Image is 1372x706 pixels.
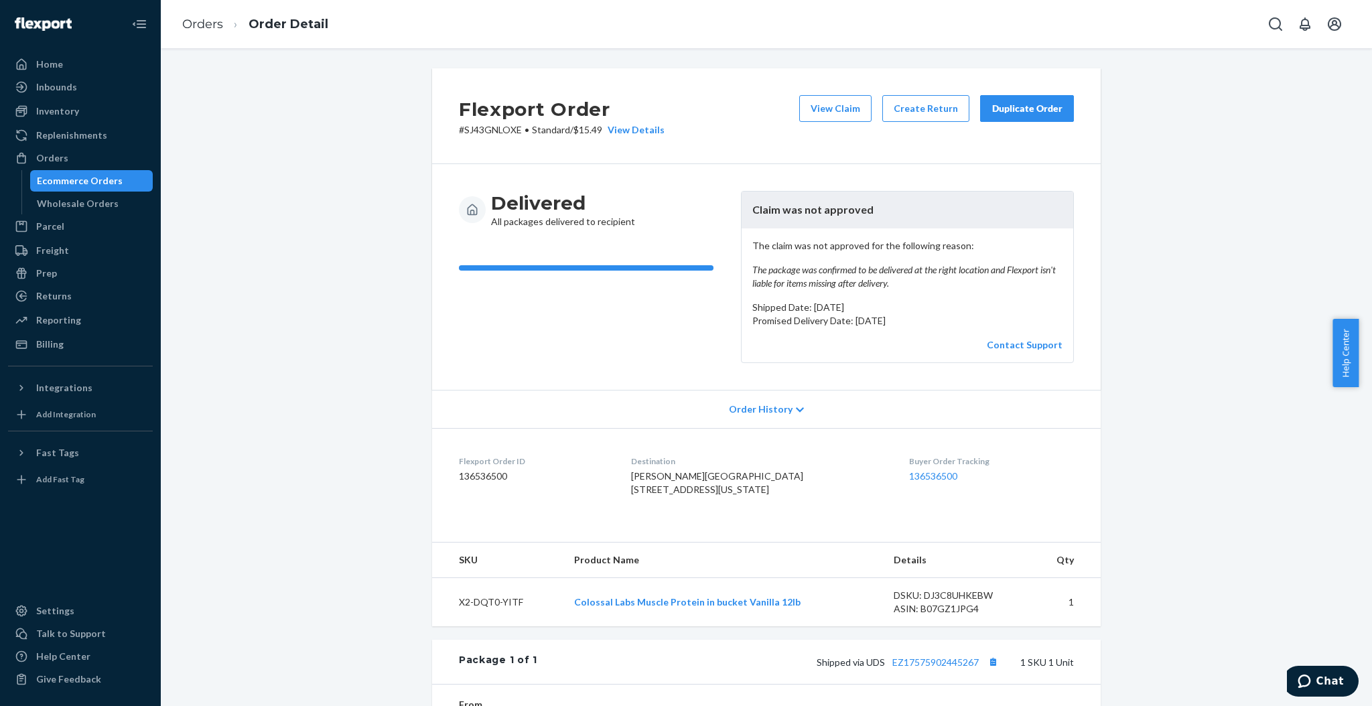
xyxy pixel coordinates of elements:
a: Help Center [8,646,153,667]
button: Talk to Support [8,623,153,644]
button: View Details [602,123,665,137]
a: Add Integration [8,404,153,425]
div: Add Fast Tag [36,474,84,485]
div: Billing [36,338,64,351]
div: Prep [36,267,57,280]
a: Returns [8,285,153,307]
a: Replenishments [8,125,153,146]
div: Reporting [36,313,81,327]
a: Parcel [8,216,153,237]
div: 1 SKU 1 Unit [537,653,1074,670]
button: Open notifications [1292,11,1318,38]
span: [PERSON_NAME][GEOGRAPHIC_DATA] [STREET_ADDRESS][US_STATE] [631,470,803,495]
button: Give Feedback [8,668,153,690]
a: Ecommerce Orders [30,170,153,192]
a: Inventory [8,100,153,122]
div: Give Feedback [36,673,101,686]
p: The claim was not approved for the following reason: [752,239,1062,290]
a: Order Detail [249,17,328,31]
span: Shipped via UDS [817,656,1002,668]
div: Integrations [36,381,92,395]
a: Inbounds [8,76,153,98]
button: Fast Tags [8,442,153,464]
p: Promised Delivery Date: [DATE] [752,314,1062,328]
th: Product Name [563,543,883,578]
button: Create Return [882,95,969,122]
div: Settings [36,604,74,618]
button: Open Search Box [1262,11,1289,38]
ol: breadcrumbs [171,5,339,44]
span: Order History [729,403,793,416]
th: Qty [1030,543,1101,578]
button: Help Center [1332,319,1359,387]
button: Open account menu [1321,11,1348,38]
span: Standard [532,124,570,135]
img: Flexport logo [15,17,72,31]
th: Details [883,543,1030,578]
div: Help Center [36,650,90,663]
button: Copy tracking number [984,653,1002,670]
a: 136536500 [909,470,957,482]
div: Orders [36,151,68,165]
dt: Flexport Order ID [459,455,610,467]
div: Home [36,58,63,71]
button: Duplicate Order [980,95,1074,122]
a: Add Fast Tag [8,469,153,490]
a: Home [8,54,153,75]
div: DSKU: DJ3C8UHKEBW [894,589,1020,602]
iframe: Opens a widget where you can chat to one of our agents [1287,666,1359,699]
div: Returns [36,289,72,303]
th: SKU [432,543,563,578]
td: 1 [1030,577,1101,626]
a: Orders [8,147,153,169]
button: View Claim [799,95,872,122]
a: Wholesale Orders [30,193,153,214]
div: All packages delivered to recipient [491,191,635,228]
p: # SJ43GNLOXE / $15.49 [459,123,665,137]
div: Ecommerce Orders [37,174,123,188]
dd: 136536500 [459,470,610,483]
div: Inbounds [36,80,77,94]
td: X2-DQT0-YITF [432,577,563,626]
div: Duplicate Order [991,102,1062,115]
p: Shipped Date: [DATE] [752,301,1062,314]
a: Colossal Labs Muscle Protein in bucket Vanilla 12lb [574,596,801,608]
a: EZ17575902445267 [892,656,979,668]
a: Billing [8,334,153,355]
a: Contact Support [987,339,1062,350]
div: Add Integration [36,409,96,420]
dt: Destination [631,455,888,467]
div: Talk to Support [36,627,106,640]
a: Prep [8,263,153,284]
div: Replenishments [36,129,107,142]
header: Claim was not approved [742,192,1073,228]
a: Orders [182,17,223,31]
button: Close Navigation [126,11,153,38]
button: Integrations [8,377,153,399]
div: ASIN: B07GZ1JPG4 [894,602,1020,616]
div: Freight [36,244,69,257]
dt: Buyer Order Tracking [909,455,1074,467]
a: Reporting [8,309,153,331]
em: The package was confirmed to be delivered at the right location and Flexport isn't liable for ite... [752,263,1062,290]
div: Parcel [36,220,64,233]
div: Fast Tags [36,446,79,460]
div: Wholesale Orders [37,197,119,210]
div: Inventory [36,104,79,118]
h2: Flexport Order [459,95,665,123]
span: • [525,124,529,135]
a: Freight [8,240,153,261]
div: Package 1 of 1 [459,653,537,670]
a: Settings [8,600,153,622]
h3: Delivered [491,191,635,215]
